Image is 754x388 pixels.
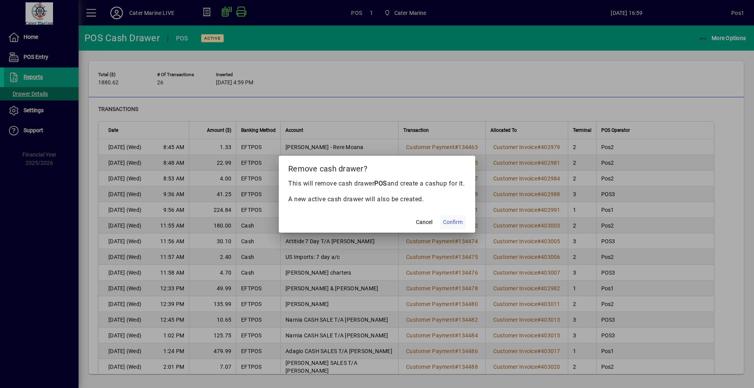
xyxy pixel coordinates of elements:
[440,215,466,230] button: Confirm
[443,218,463,226] span: Confirm
[279,156,475,179] h2: Remove cash drawer?
[416,218,432,226] span: Cancel
[374,180,387,187] b: POS
[288,195,466,204] p: A new active cash drawer will also be created.
[288,179,466,188] p: This will remove cash drawer and create a cashup for it.
[412,215,437,230] button: Cancel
